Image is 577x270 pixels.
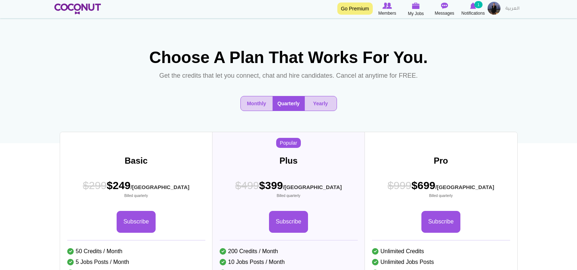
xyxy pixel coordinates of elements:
[305,96,337,111] button: Yearly
[388,193,494,198] small: Billed quarterly
[220,246,358,257] li: 200 Credits / Month
[117,211,156,233] a: Subscribe
[269,211,308,233] a: Subscribe
[235,178,342,198] span: $399
[365,156,517,165] h3: Pro
[372,257,510,267] li: Unlimited Jobs Posts
[83,193,190,198] small: Billed quarterly
[441,3,448,9] img: Messages
[382,3,392,9] img: Browse Members
[220,257,358,267] li: 10 Jobs Posts / Month
[461,10,485,17] span: Notifications
[276,138,300,148] span: Popular
[235,179,259,191] span: $499
[430,2,459,17] a: Messages Messages
[67,246,205,257] li: 50 Credits / Month
[388,179,412,191] span: $999
[54,4,101,14] img: Home
[131,184,189,190] sub: /[GEOGRAPHIC_DATA]
[421,211,460,233] a: Subscribe
[474,1,482,8] small: 1
[459,2,488,17] a: Notifications Notifications 1
[388,178,494,198] span: $699
[470,3,476,9] img: Notifications
[378,10,396,17] span: Members
[241,96,273,111] button: Monthly
[60,156,212,165] h3: Basic
[212,156,365,165] h3: Plus
[67,257,205,267] li: 5 Jobs Posts / Month
[435,10,454,17] span: Messages
[502,2,523,16] a: العربية
[372,246,510,257] li: Unlimited Credits
[156,70,420,82] p: Get the credits that let you connect, chat and hire candidates. Cancel at anytime for FREE.
[373,2,402,17] a: Browse Members Members
[435,184,494,190] sub: /[GEOGRAPHIC_DATA]
[337,3,373,15] a: Go Premium
[273,96,305,111] button: Quarterly
[283,184,342,190] sub: /[GEOGRAPHIC_DATA]
[83,178,190,198] span: $249
[412,3,420,9] img: My Jobs
[235,193,342,198] small: Billed quarterly
[408,10,424,17] span: My Jobs
[83,179,107,191] span: $299
[146,48,432,67] h1: Choose A Plan That Works For You.
[402,2,430,17] a: My Jobs My Jobs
